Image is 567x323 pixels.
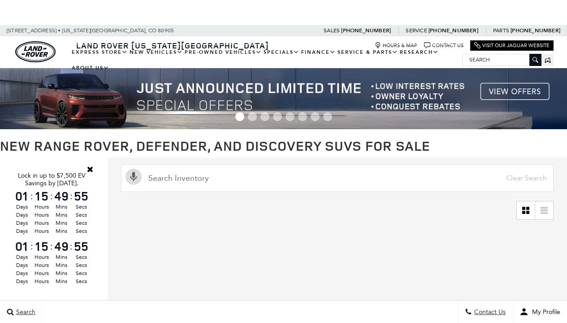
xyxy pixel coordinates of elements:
[158,25,174,36] span: 80905
[263,44,300,60] a: Specials
[73,219,90,227] span: Secs
[337,44,399,60] a: Service & Parts
[323,112,332,121] span: Go to slide 8
[375,42,417,49] a: Hours & Map
[428,27,478,34] a: [PHONE_NUMBER]
[33,261,50,269] span: Hours
[53,219,70,227] span: Mins
[53,269,70,277] span: Mins
[71,40,274,51] a: Land Rover [US_STATE][GEOGRAPHIC_DATA]
[13,269,30,277] span: Days
[513,301,567,323] button: Open user profile menu
[13,211,30,219] span: Days
[53,190,70,202] span: 49
[511,27,560,34] a: [PHONE_NUMBER]
[70,189,73,203] span: :
[472,308,506,316] span: Contact Us
[298,112,307,121] span: Go to slide 6
[33,269,50,277] span: Hours
[53,253,70,261] span: Mins
[13,261,30,269] span: Days
[399,44,440,60] a: Research
[184,44,263,60] a: Pre-Owned Vehicles
[311,112,320,121] span: Go to slide 7
[30,189,33,203] span: :
[7,25,61,36] span: [STREET_ADDRESS] •
[33,227,50,235] span: Hours
[273,112,282,121] span: Go to slide 4
[53,211,70,219] span: Mins
[50,240,53,253] span: :
[30,240,33,253] span: :
[71,44,129,60] a: EXPRESS STORE
[7,27,174,34] a: [STREET_ADDRESS] • [US_STATE][GEOGRAPHIC_DATA], CO 80905
[53,261,70,269] span: Mins
[13,227,30,235] span: Days
[13,253,30,261] span: Days
[71,44,462,76] nav: Main Navigation
[148,25,156,36] span: CO
[73,227,90,235] span: Secs
[13,203,30,211] span: Days
[50,189,53,203] span: :
[53,227,70,235] span: Mins
[33,203,50,211] span: Hours
[474,42,550,49] a: Visit Our Jaguar Website
[70,240,73,253] span: :
[13,277,30,285] span: Days
[300,44,337,60] a: Finance
[33,219,50,227] span: Hours
[248,112,257,121] span: Go to slide 2
[33,190,50,202] span: 15
[76,40,269,51] span: Land Rover [US_STATE][GEOGRAPHIC_DATA]
[33,253,50,261] span: Hours
[53,277,70,285] span: Mins
[126,169,142,185] svg: Click to toggle on voice search
[33,211,50,219] span: Hours
[493,27,509,34] span: Parts
[13,240,30,253] span: 01
[71,60,110,76] a: About Us
[73,190,90,202] span: 55
[18,172,86,187] span: Lock in up to $7,500 EV Savings by [DATE].
[73,269,90,277] span: Secs
[235,112,244,121] span: Go to slide 1
[73,253,90,261] span: Secs
[73,240,90,253] span: 55
[62,25,147,36] span: [US_STATE][GEOGRAPHIC_DATA],
[13,190,30,202] span: 01
[129,44,184,60] a: New Vehicles
[463,54,541,65] input: Search
[15,41,56,62] a: land-rover
[73,261,90,269] span: Secs
[121,164,554,192] input: Search Inventory
[528,308,560,316] span: My Profile
[53,240,70,253] span: 49
[286,112,294,121] span: Go to slide 5
[73,277,90,285] span: Secs
[53,203,70,211] span: Mins
[260,112,269,121] span: Go to slide 3
[73,203,90,211] span: Secs
[33,240,50,253] span: 15
[86,165,94,173] a: Close
[73,211,90,219] span: Secs
[13,219,30,227] span: Days
[15,41,56,62] img: Land Rover
[14,308,35,316] span: Search
[33,277,50,285] span: Hours
[424,42,463,49] a: Contact Us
